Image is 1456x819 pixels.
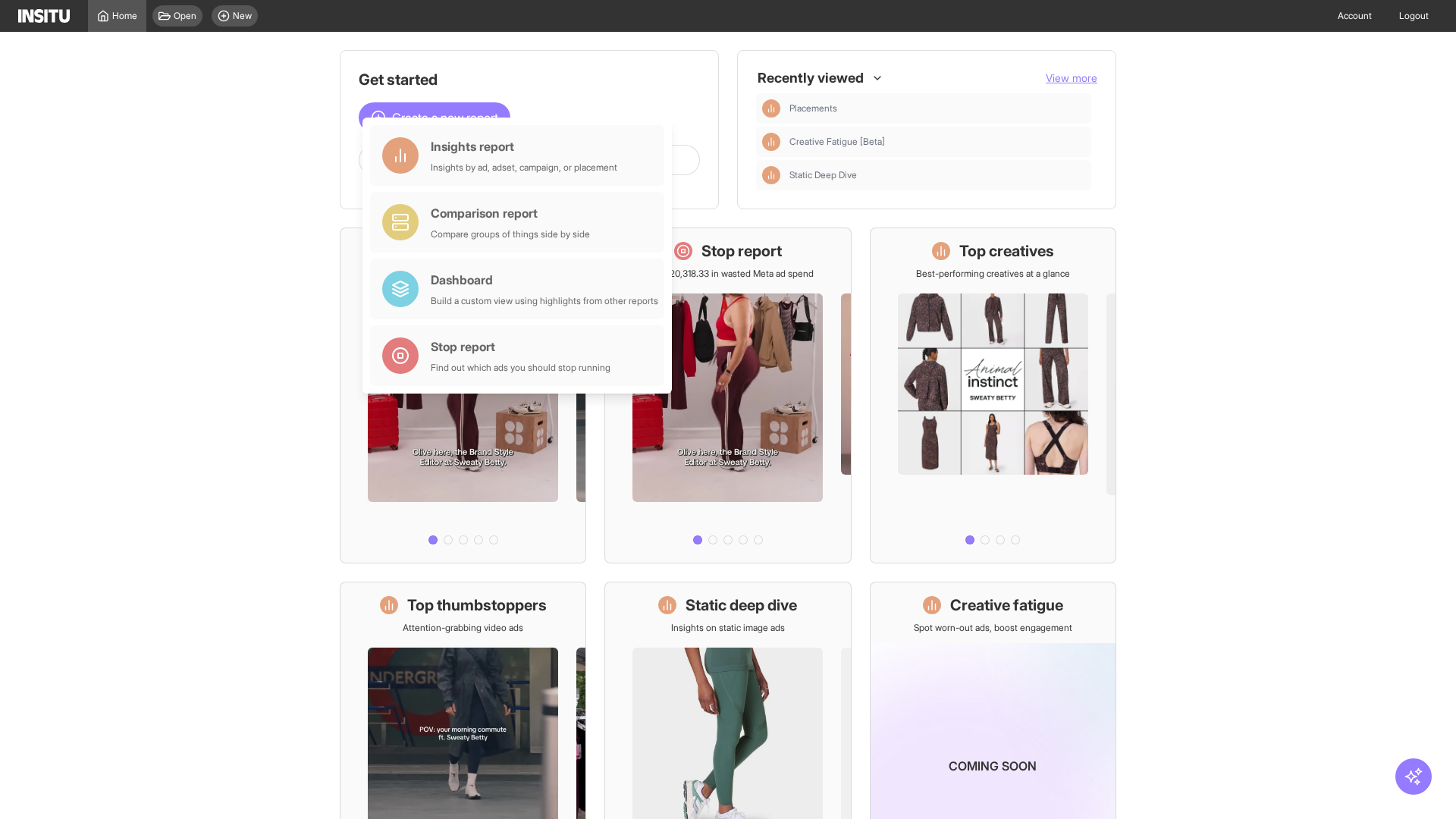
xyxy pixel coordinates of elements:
h1: Top thumbstoppers [407,595,547,616]
span: Placements [789,102,837,115]
h1: Static deep dive [686,595,797,616]
div: Compare groups of things side by side [431,228,590,240]
p: Save £20,318.33 in wasted Meta ad spend [642,268,814,280]
div: Insights report [431,137,617,155]
span: Home [112,10,137,22]
button: Create a new report [359,102,510,133]
span: Placements [789,102,1085,115]
span: Create a new report [392,108,498,127]
span: Creative Fatigue [Beta] [789,136,885,148]
span: Static Deep Dive [789,169,857,181]
div: Insights [762,99,780,118]
h1: Top creatives [959,240,1054,262]
a: Stop reportSave £20,318.33 in wasted Meta ad spend [604,227,851,563]
span: Static Deep Dive [789,169,1085,181]
a: Top creativesBest-performing creatives at a glance [870,227,1116,563]
div: Insights by ad, adset, campaign, or placement [431,162,617,174]
p: Insights on static image ads [671,622,785,634]
span: New [233,10,252,22]
p: Attention-grabbing video ads [403,622,523,634]
div: Build a custom view using highlights from other reports [431,295,658,307]
span: Open [174,10,196,22]
p: Best-performing creatives at a glance [916,268,1070,280]
div: Insights [762,133,780,151]
h1: Get started [359,69,700,90]
a: What's live nowSee all active ads instantly [340,227,586,563]
span: View more [1046,71,1097,84]
span: Creative Fatigue [Beta] [789,136,1085,148]
img: Logo [18,9,70,23]
div: Comparison report [431,204,590,222]
div: Insights [762,166,780,184]
div: Stop report [431,337,610,356]
div: Dashboard [431,271,658,289]
h1: Stop report [701,240,782,262]
div: Find out which ads you should stop running [431,362,610,374]
button: View more [1046,71,1097,86]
